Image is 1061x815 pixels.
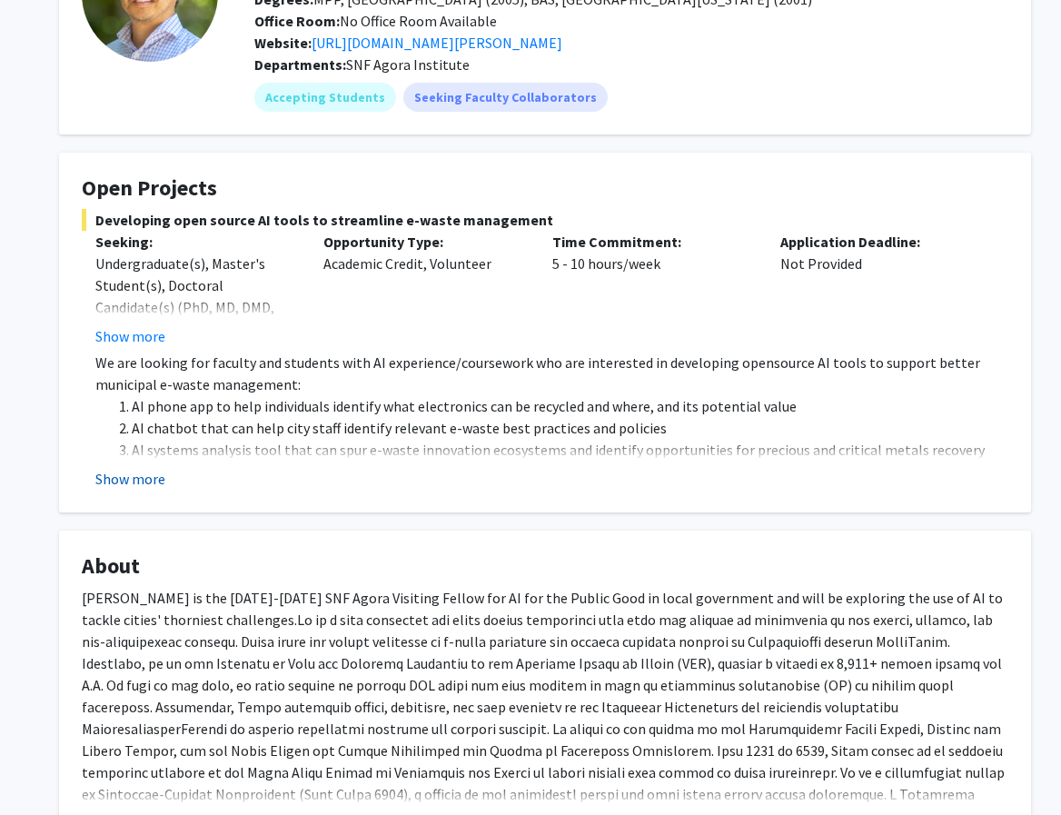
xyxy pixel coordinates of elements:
b: Office Room: [254,12,340,30]
h4: Open Projects [82,175,1008,202]
b: Departments: [254,55,346,74]
span: No Office Room Available [254,12,497,30]
div: Not Provided [767,231,995,347]
iframe: Chat [14,733,77,801]
p: Seeking: [95,231,296,253]
a: Opens in a new tab [312,34,562,52]
li: AI systems analysis tool that can spur e-waste innovation ecosystems and identify opportunities f... [132,439,1008,482]
p: Opportunity Type: [323,231,524,253]
span: SNF Agora Institute [346,55,470,74]
p: We are looking for faculty and students with AI experience/coursework who are interested in devel... [95,352,1008,395]
button: Show more [95,468,165,490]
b: Website: [254,34,312,52]
mat-chip: Seeking Faculty Collaborators [403,83,608,112]
p: Time Commitment: [552,231,753,253]
div: 5 - 10 hours/week [539,231,767,347]
mat-chip: Accepting Students [254,83,396,112]
li: AI chatbot that can help city staff identify relevant e-waste best practices and policies [132,417,1008,439]
button: Show more [95,325,165,347]
li: AI phone app to help individuals identify what electronics can be recycled and where, and its pot... [132,395,1008,417]
div: Academic Credit, Volunteer [310,231,538,347]
p: Application Deadline: [780,231,981,253]
span: Developing open source AI tools to streamline e-waste management [82,209,1008,231]
h4: About [82,553,1008,580]
div: Undergraduate(s), Master's Student(s), Doctoral Candidate(s) (PhD, MD, DMD, PharmD, etc.), Postdo... [95,253,296,383]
